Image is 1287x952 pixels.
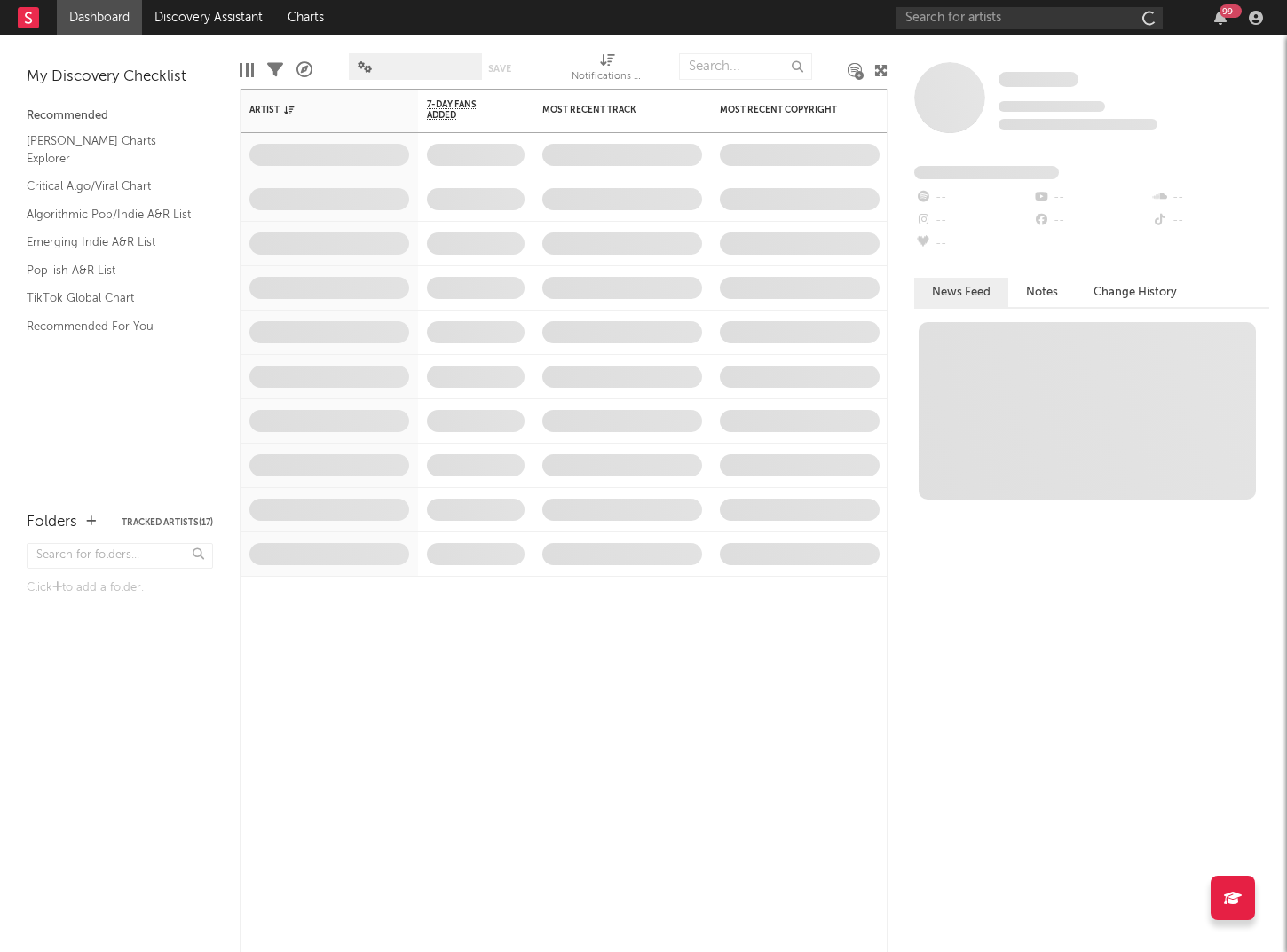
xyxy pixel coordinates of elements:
[720,105,853,115] div: Most Recent Copyright
[249,105,383,115] div: Artist
[27,543,213,569] input: Search for folders...
[27,512,77,533] div: Folders
[999,101,1105,112] span: Tracking Since: [DATE]
[1008,278,1076,307] button: Notes
[914,209,1032,232] div: --
[679,53,812,80] input: Search...
[240,44,254,96] div: Edit Columns
[1032,209,1150,232] div: --
[572,67,643,88] div: Notifications (Artist)
[296,44,312,96] div: A&R Pipeline
[1151,186,1269,209] div: --
[1214,11,1227,25] button: 99+
[27,317,195,336] a: Recommended For You
[427,99,498,121] span: 7-Day Fans Added
[27,578,213,599] div: Click to add a folder.
[27,131,195,168] a: [PERSON_NAME] Charts Explorer
[914,186,1032,209] div: --
[914,278,1008,307] button: News Feed
[27,232,195,252] a: Emerging Indie A&R List
[488,64,511,74] button: Save
[27,106,213,127] div: Recommended
[1220,4,1242,18] div: 99 +
[27,177,195,196] a: Critical Algo/Viral Chart
[896,7,1163,29] input: Search for artists
[27,67,213,88] div: My Discovery Checklist
[27,261,195,280] a: Pop-ish A&R List
[1032,186,1150,209] div: --
[542,105,675,115] div: Most Recent Track
[914,232,1032,256] div: --
[999,119,1157,130] span: 0 fans last week
[1076,278,1195,307] button: Change History
[122,518,213,527] button: Tracked Artists(17)
[27,288,195,308] a: TikTok Global Chart
[999,71,1078,89] a: Some Artist
[27,205,195,224] a: Algorithmic Pop/Indie A&R List
[572,44,643,96] div: Notifications (Artist)
[267,44,283,96] div: Filters
[1151,209,1269,232] div: --
[914,166,1059,179] span: Fans Added by Platform
[999,72,1078,87] span: Some Artist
